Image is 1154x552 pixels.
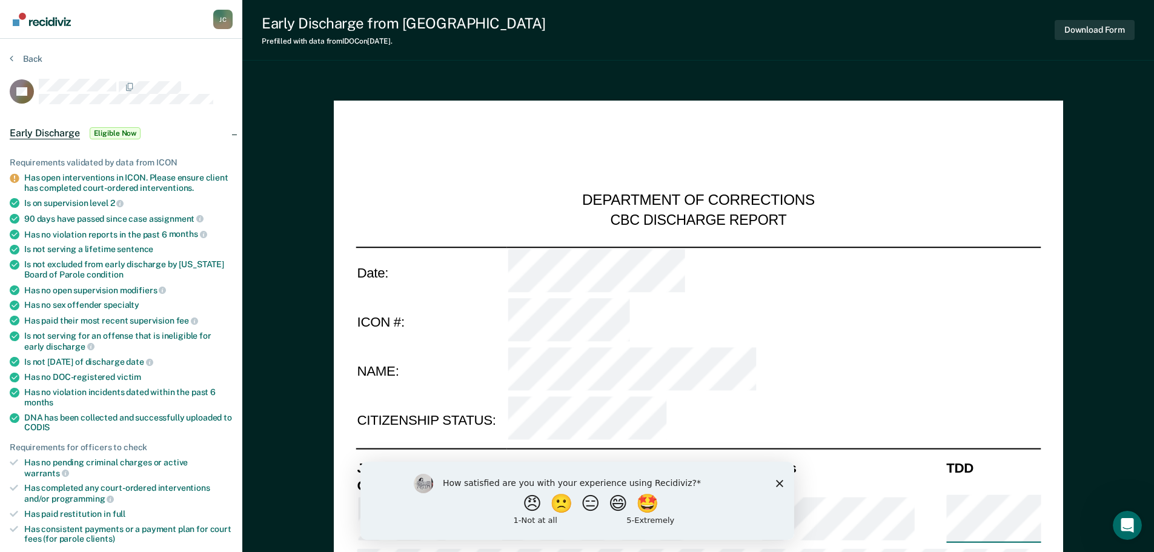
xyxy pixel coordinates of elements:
div: J C [213,10,233,29]
span: victim [117,372,141,382]
td: ICON #: [356,297,506,347]
div: Has open interventions in ICON. Please ensure client has completed court-ordered interventions. [24,173,233,193]
span: discharge [46,342,95,351]
div: Has no open supervision [24,285,233,296]
span: warrants [24,468,69,478]
div: Requirements for officers to check [10,442,233,453]
span: fee [176,316,198,325]
button: Download Form [1055,20,1135,40]
div: Has no sex offender [24,300,233,310]
div: Has no DOC-registered [24,372,233,382]
div: Is not excluded from early discharge by [US_STATE] Board of Parole [24,259,233,280]
span: assignment [149,214,204,224]
iframe: Intercom live chat [1113,511,1142,540]
th: Jurisdiction [356,459,500,476]
span: months [24,397,53,407]
div: Early Discharge from [GEOGRAPHIC_DATA] [262,15,546,32]
div: Is on supervision level [24,198,233,208]
span: programming [51,494,114,504]
th: Offense Description [356,476,500,494]
div: DNA has been collected and successfully uploaded to [24,413,233,433]
div: Has no violation reports in the past 6 [24,229,233,240]
th: Class [760,459,944,476]
div: Requirements validated by data from ICON [10,158,233,168]
div: Has paid restitution in [24,509,233,519]
span: months [169,229,207,239]
td: NAME: [356,347,506,396]
div: CBC DISCHARGE REPORT [610,211,786,229]
th: TDD [945,459,1041,476]
div: Has no pending criminal charges or active [24,457,233,478]
button: Profile dropdown button [213,10,233,29]
button: Back [10,53,42,64]
iframe: Survey by Kim from Recidiviz [360,462,794,540]
span: date [126,357,153,367]
div: Prefilled with data from IDOC on [DATE] . [262,37,546,45]
div: Is not serving for an offense that is ineligible for early [24,331,233,351]
span: CODIS [24,422,50,432]
img: Recidiviz [13,13,71,26]
div: 90 days have passed since case [24,213,233,224]
span: condition [87,270,124,279]
div: Has completed any court-ordered interventions and/or [24,483,233,504]
th: Cause Number [499,459,657,476]
td: Date: [356,247,506,297]
div: Has paid their most recent supervision [24,315,233,326]
span: clients) [86,534,115,544]
div: Is not [DATE] of discharge [24,356,233,367]
span: Eligible Now [90,127,141,139]
td: CITIZENSHIP STATUS: [356,396,506,446]
div: Has no violation incidents dated within the past 6 [24,387,233,408]
div: Has consistent payments or a payment plan for court fees (for parole [24,524,233,545]
span: sentence [117,244,153,254]
th: Charge Count [657,459,760,476]
div: Is not serving a lifetime [24,244,233,254]
span: 2 [110,198,124,208]
div: DEPARTMENT OF CORRECTIONS [582,191,815,211]
span: modifiers [120,285,167,295]
span: full [113,509,125,519]
span: Early Discharge [10,127,80,139]
span: specialty [104,300,139,310]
